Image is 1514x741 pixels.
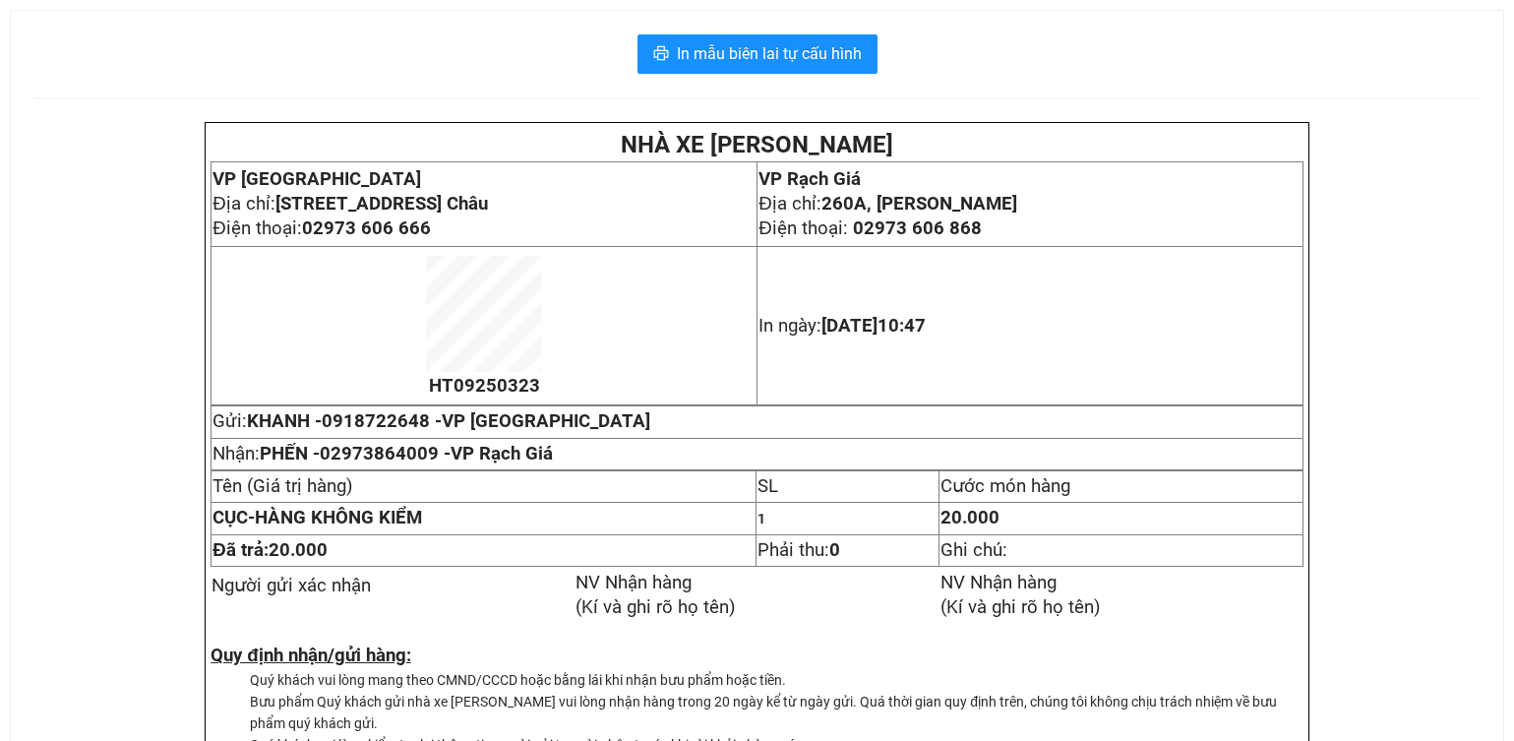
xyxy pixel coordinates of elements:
[212,539,327,561] span: Đã trả:
[212,193,487,215] span: Địa chỉ:
[575,596,735,618] span: (Kí và ghi rõ họ tên)
[212,507,422,528] strong: HÀNG KHÔNG KIỂM
[275,193,488,215] strong: [STREET_ADDRESS] Châu
[758,168,861,190] span: VP Rạch Giá
[940,539,1007,561] span: Ghi chú:
[212,410,650,432] span: Gửi:
[212,168,421,190] span: VP [GEOGRAPHIC_DATA]
[757,475,778,497] span: SL
[320,443,553,464] span: 02973864009 -
[212,575,371,596] span: Người gửi xác nhận
[677,41,862,66] span: In mẫu biên lai tự cấu hình
[212,217,430,239] span: Điện thoại:
[758,315,926,337] span: In ngày:
[878,315,926,337] span: 10:47
[212,507,255,528] span: -
[302,217,431,239] span: 02973 606 666
[212,443,553,464] span: Nhận:
[250,691,1303,734] li: Bưu phẩm Quý khách gửi nhà xe [PERSON_NAME] vui lòng nhận hàng trong 20 ngày kể từ ngày gửi. Quá ...
[940,572,1057,593] span: NV Nhận hàng
[829,539,840,561] strong: 0
[758,217,981,239] span: Điện thoại:
[637,34,878,74] button: printerIn mẫu biên lai tự cấu hình
[821,193,1017,215] strong: 260A, [PERSON_NAME]
[322,410,650,432] span: 0918722648 -
[260,443,553,464] span: PHẾN -
[621,131,893,158] strong: NHÀ XE [PERSON_NAME]
[429,375,540,397] span: HT09250323
[757,539,840,561] span: Phải thu:
[940,596,1100,618] span: (Kí và ghi rõ họ tên)
[757,511,765,526] span: 1
[940,475,1070,497] span: Cước món hàng
[821,315,926,337] span: [DATE]
[758,193,1016,215] span: Địa chỉ:
[940,507,999,528] span: 20.000
[211,645,410,666] strong: Quy định nhận/gửi hàng:
[247,410,650,432] span: KHANH -
[575,572,692,593] span: NV Nhận hàng
[269,539,328,561] span: 20.000
[250,669,1303,691] li: Quý khách vui lòng mang theo CMND/CCCD hoặc bằng lái khi nhận bưu phẩm hoặc tiền.
[442,410,650,432] span: VP [GEOGRAPHIC_DATA]
[853,217,982,239] span: 02973 606 868
[451,443,553,464] span: VP Rạch Giá
[212,475,352,497] span: Tên (Giá trị hàng)
[653,45,669,64] span: printer
[212,507,248,528] span: CỤC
